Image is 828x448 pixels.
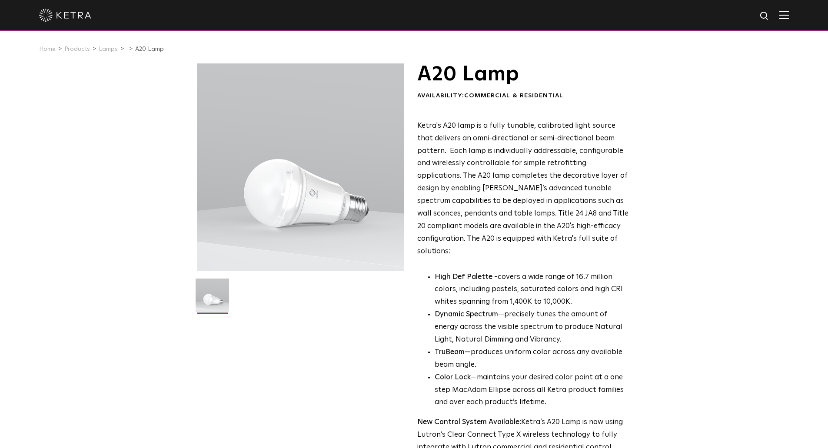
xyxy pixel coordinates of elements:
span: Ketra's A20 lamp is a fully tunable, calibrated light source that delivers an omni-directional or... [417,122,628,255]
img: A20-Lamp-2021-Web-Square [196,279,229,319]
strong: High Def Palette - [435,273,498,281]
img: search icon [759,11,770,22]
span: Commercial & Residential [464,93,563,99]
strong: Color Lock [435,374,471,381]
a: Products [64,46,90,52]
img: ketra-logo-2019-white [39,9,91,22]
strong: TruBeam [435,348,465,356]
li: —maintains your desired color point at a one step MacAdam Ellipse across all Ketra product famili... [435,372,629,409]
li: —produces uniform color across any available beam angle. [435,346,629,372]
a: A20 Lamp [135,46,164,52]
p: covers a wide range of 16.7 million colors, including pastels, saturated colors and high CRI whit... [435,271,629,309]
strong: New Control System Available: [417,418,521,426]
li: —precisely tunes the amount of energy across the visible spectrum to produce Natural Light, Natur... [435,309,629,346]
a: Home [39,46,56,52]
strong: Dynamic Spectrum [435,311,498,318]
a: Lamps [99,46,118,52]
div: Availability: [417,92,629,100]
img: Hamburger%20Nav.svg [779,11,789,19]
h1: A20 Lamp [417,63,629,85]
